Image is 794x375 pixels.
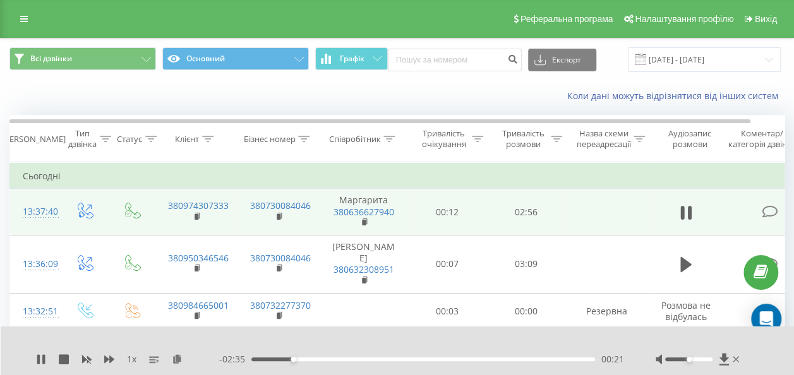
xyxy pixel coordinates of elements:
button: Основний [162,47,309,70]
div: Клієнт [175,134,199,145]
span: Графік [340,54,364,63]
a: 380730084046 [250,252,311,264]
td: Маргарита [320,189,408,235]
span: Всі дзвінки [30,54,72,64]
button: Експорт [528,49,596,71]
div: 13:32:51 [23,299,48,324]
span: Розмова не відбулась [661,299,711,323]
td: 02:56 [487,189,566,235]
div: Тривалість розмови [498,128,548,150]
span: Реферальна програма [520,14,613,24]
button: Графік [315,47,388,70]
div: Accessibility label [686,357,691,362]
div: 13:36:09 [23,252,48,277]
td: Резервна [566,293,648,330]
div: Тривалість очікування [419,128,469,150]
a: 380974307333 [168,199,229,211]
div: Назва схеми переадресації [576,128,630,150]
td: 03:09 [487,235,566,293]
a: 380732277370 [250,299,311,311]
a: Коли дані можуть відрізнятися вiд інших систем [567,90,785,102]
div: Співробітник [328,134,380,145]
button: Всі дзвінки [9,47,156,70]
a: 380950346546 [168,252,229,264]
div: 13:37:40 [23,199,48,224]
a: 380984665001 [168,299,229,311]
div: Бізнес номер [243,134,295,145]
a: 380636627940 [334,206,394,218]
div: Тип дзвінка [68,128,97,150]
div: Open Intercom Messenger [751,304,781,334]
td: 00:07 [408,235,487,293]
span: 00:21 [601,353,624,366]
span: Вихід [755,14,777,24]
span: 1 x [127,353,136,366]
div: Аудіозапис розмови [659,128,720,150]
div: Статус [117,134,142,145]
td: 00:00 [487,293,566,330]
td: 00:12 [408,189,487,235]
a: 380632308951 [334,263,394,275]
input: Пошук за номером [388,49,522,71]
td: [PERSON_NAME] [320,235,408,293]
div: Accessibility label [291,357,296,362]
span: Налаштування профілю [635,14,733,24]
td: 00:03 [408,293,487,330]
div: [PERSON_NAME] [2,134,66,145]
a: 380730084046 [250,199,311,211]
span: - 02:35 [219,353,251,366]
